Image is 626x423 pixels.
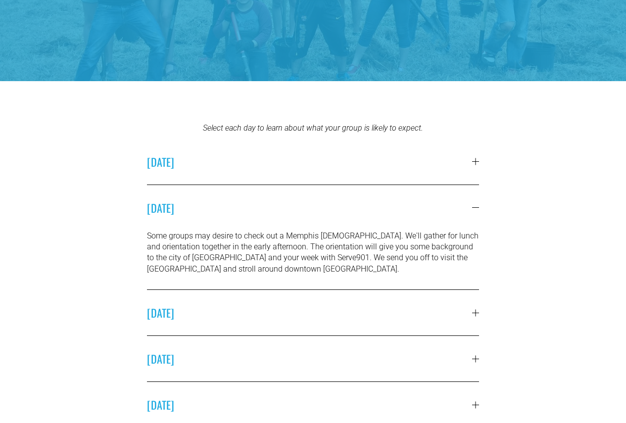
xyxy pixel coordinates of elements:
[147,290,479,335] button: [DATE]
[147,139,479,185] button: [DATE]
[147,185,479,231] button: [DATE]
[147,336,479,381] button: [DATE]
[203,123,423,133] em: Select each day to learn about what your group is likely to expect.
[147,231,479,290] div: [DATE]
[147,397,472,413] span: [DATE]
[147,231,479,275] p: Some groups may desire to check out a Memphis [DEMOGRAPHIC_DATA]. We'll gather for lunch and orie...
[147,200,472,216] span: [DATE]
[147,154,472,170] span: [DATE]
[147,305,472,321] span: [DATE]
[147,351,472,367] span: [DATE]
